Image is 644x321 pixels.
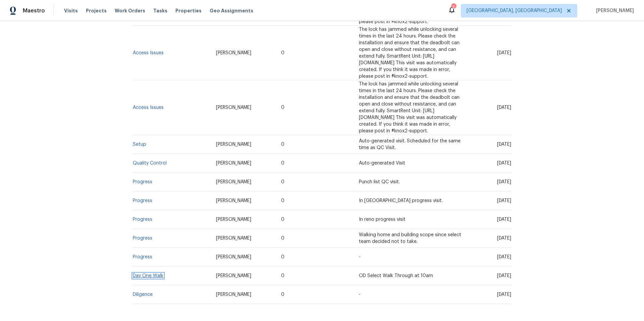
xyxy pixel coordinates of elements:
[497,255,511,259] span: [DATE]
[281,273,284,278] span: 0
[497,161,511,166] span: [DATE]
[133,51,164,55] a: Access Issues
[216,198,251,203] span: [PERSON_NAME]
[133,273,163,278] a: Day One Walk
[133,236,152,241] a: Progress
[359,233,461,244] span: Walking home and building scope since select team decided not to take.
[281,142,284,147] span: 0
[210,7,253,14] span: Geo Assignments
[497,198,511,203] span: [DATE]
[359,27,460,79] span: The lock has jammed while unlocking several times in the last 24 hours. Please check the installa...
[133,180,152,184] a: Progress
[497,51,511,55] span: [DATE]
[281,51,284,55] span: 0
[175,7,202,14] span: Properties
[281,217,284,222] span: 0
[281,236,284,241] span: 0
[497,292,511,297] span: [DATE]
[451,4,456,11] div: 2
[216,161,251,166] span: [PERSON_NAME]
[359,161,405,166] span: Auto-generated Visit
[281,161,284,166] span: 0
[593,7,634,14] span: [PERSON_NAME]
[153,8,167,13] span: Tasks
[359,139,461,150] span: Auto-generated visit. Scheduled for the same time as QC Visit.
[86,7,107,14] span: Projects
[497,236,511,241] span: [DATE]
[133,161,167,166] a: Quality Control
[216,180,251,184] span: [PERSON_NAME]
[216,236,251,241] span: [PERSON_NAME]
[497,180,511,184] span: [DATE]
[216,273,251,278] span: [PERSON_NAME]
[359,255,361,259] span: -
[359,217,406,222] span: In reno progress visit
[133,198,152,203] a: Progress
[281,198,284,203] span: 0
[497,105,511,110] span: [DATE]
[133,105,164,110] a: Access Issues
[497,217,511,222] span: [DATE]
[359,82,460,133] span: The lock has jammed while unlocking several times in the last 24 hours. Please check the installa...
[467,7,562,14] span: [GEOGRAPHIC_DATA], [GEOGRAPHIC_DATA]
[216,255,251,259] span: [PERSON_NAME]
[281,180,284,184] span: 0
[359,273,433,278] span: OD Select Walk Through at 10am
[281,255,284,259] span: 0
[359,180,400,184] span: Punch list QC visit.
[216,217,251,222] span: [PERSON_NAME]
[281,105,284,110] span: 0
[64,7,78,14] span: Visits
[281,292,284,297] span: 0
[133,142,146,147] a: Setup
[216,142,251,147] span: [PERSON_NAME]
[23,7,45,14] span: Maestro
[133,292,153,297] a: Diligence
[133,217,152,222] a: Progress
[216,292,251,297] span: [PERSON_NAME]
[115,7,145,14] span: Work Orders
[497,142,511,147] span: [DATE]
[216,51,251,55] span: [PERSON_NAME]
[359,198,443,203] span: In [GEOGRAPHIC_DATA] progress visit.
[497,273,511,278] span: [DATE]
[359,292,361,297] span: -
[216,105,251,110] span: [PERSON_NAME]
[133,255,152,259] a: Progress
